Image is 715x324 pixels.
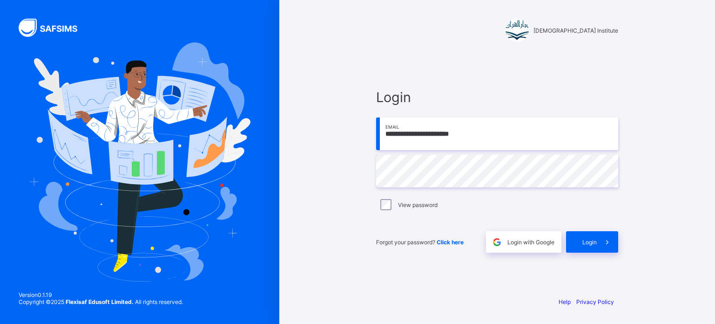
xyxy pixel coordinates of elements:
[559,298,571,305] a: Help
[507,239,554,246] span: Login with Google
[437,239,464,246] a: Click here
[19,19,88,37] img: SAFSIMS Logo
[376,89,618,105] span: Login
[492,237,502,248] img: google.396cfc9801f0270233282035f929180a.svg
[376,239,464,246] span: Forgot your password?
[533,27,618,34] span: [DEMOGRAPHIC_DATA] Institute
[29,42,250,281] img: Hero Image
[582,239,597,246] span: Login
[398,201,438,208] label: View password
[66,298,134,305] strong: Flexisaf Edusoft Limited.
[19,298,183,305] span: Copyright © 2025 All rights reserved.
[576,298,614,305] a: Privacy Policy
[19,291,183,298] span: Version 0.1.19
